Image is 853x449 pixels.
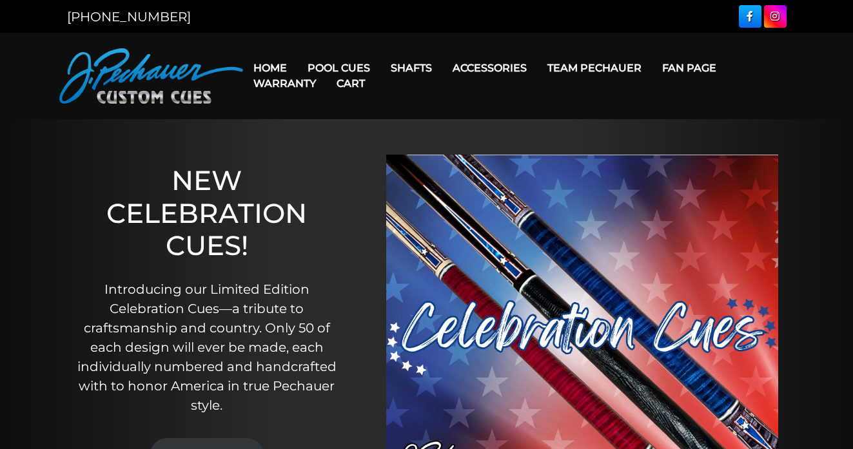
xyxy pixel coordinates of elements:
a: [PHONE_NUMBER] [67,9,191,24]
a: Fan Page [652,52,727,84]
a: Team Pechauer [537,52,652,84]
a: Accessories [442,52,537,84]
a: Shafts [380,52,442,84]
img: Pechauer Custom Cues [59,48,243,104]
a: Home [243,52,297,84]
a: Warranty [243,67,326,100]
a: Cart [326,67,375,100]
p: Introducing our Limited Edition Celebration Cues—a tribute to craftsmanship and country. Only 50 ... [70,280,343,415]
h1: NEW CELEBRATION CUES! [70,164,343,262]
a: Pool Cues [297,52,380,84]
